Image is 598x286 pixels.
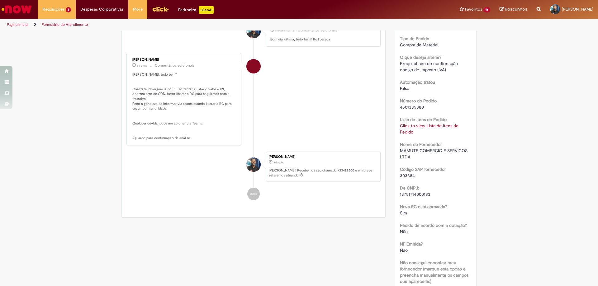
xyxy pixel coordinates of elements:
div: Padroniza [178,6,214,14]
b: De CNPJ: [400,185,419,191]
img: ServiceNow [1,3,33,16]
a: Página inicial [7,22,28,27]
span: Favoritos [465,6,482,12]
p: [PERSON_NAME], tudo bem? Constatei divergência no IPI, ao tentar ajustar o valor e IPI, ocorreu e... [132,72,236,141]
ul: Trilhas de página [5,19,394,30]
time: 19/08/2025 16:02:28 [273,161,283,164]
span: Falso [400,86,409,91]
div: [PERSON_NAME] [269,155,377,159]
p: +GenAi [199,6,214,14]
time: 22/08/2025 16:32:21 [137,64,147,68]
span: More [133,6,143,12]
b: NF Emitida? [400,241,423,247]
b: Lista de Itens de Pedido [400,117,447,122]
span: um dia atrás [275,29,290,32]
span: Sim [400,210,407,216]
span: 5d atrás [137,64,147,68]
p: Bom dia Fátima, tudo bem? Rc liberada [270,37,374,42]
span: Não [400,229,408,234]
span: 8d atrás [273,161,283,164]
span: 303384 [400,173,415,178]
b: O que deseja alterar? [400,54,441,60]
img: click_logo_yellow_360x200.png [152,4,169,14]
p: [PERSON_NAME]! Recebemos seu chamado R13429500 e em breve estaremos atuando. [269,168,377,178]
a: Rascunhos [500,7,527,12]
div: Fátima Aparecida Mendes Pedreira [246,59,261,73]
div: Ronaldo Silva Bispo [246,24,261,38]
span: 46 [483,7,490,12]
b: Pedido de acordo com a cotação? [400,223,467,228]
b: Não consegui encontrar meu fornecedor (marque esta opção e preencha manualmente os campos que apa... [400,260,468,284]
span: Rascunhos [505,6,527,12]
span: MAMUTE COMERCIO E SERVICOS LTDA [400,148,469,160]
span: Não [400,247,408,253]
a: Click to view Lista de Itens de Pedido [400,123,458,135]
b: Tipo de Pedido [400,36,429,41]
small: Comentários adicionais [298,28,338,33]
b: Nome do Fornecedor [400,142,442,147]
span: 3 [66,7,71,12]
div: Ronaldo Silva Bispo [246,157,261,172]
b: Nova RC está aprovada? [400,204,447,209]
li: Ronaldo Silva Bispo [126,152,381,181]
span: 4501335880 [400,104,424,110]
span: [PERSON_NAME] [562,7,593,12]
b: Número do Pedido [400,98,437,104]
span: Preço, chave de confirmação, código de imposto (IVA) [400,61,460,73]
span: Despesas Corporativas [80,6,124,12]
small: Comentários adicionais [155,63,195,68]
span: 13751714000183 [400,191,430,197]
b: Automação tratou [400,79,435,85]
span: Requisições [43,6,64,12]
a: Formulário de Atendimento [42,22,88,27]
div: [PERSON_NAME] [132,58,236,62]
b: Código SAP fornecedor [400,166,446,172]
span: Compra de Material [400,42,438,48]
time: 26/08/2025 11:27:36 [275,29,290,32]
